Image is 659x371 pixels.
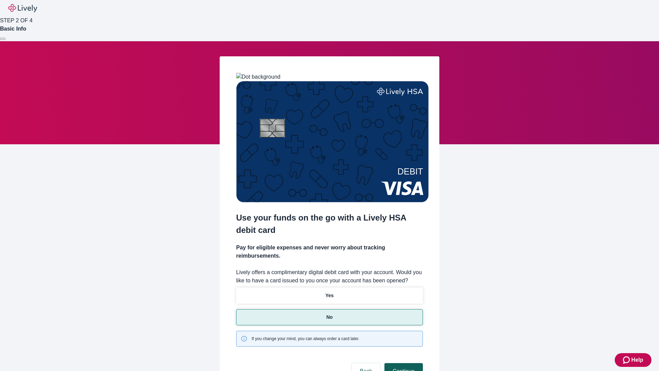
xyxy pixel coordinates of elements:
label: Lively offers a complimentary digital debit card with your account. Would you like to have a card... [236,268,423,285]
h2: Use your funds on the go with a Lively HSA debit card [236,212,423,236]
button: Zendesk support iconHelp [615,353,651,367]
span: If you change your mind, you can always order a card later. [252,336,359,342]
button: No [236,309,423,325]
span: Help [631,356,643,364]
img: Debit card [236,81,429,202]
img: Lively [8,4,37,12]
p: No [326,314,333,321]
p: Yes [325,292,334,299]
button: Yes [236,288,423,304]
svg: Zendesk support icon [623,356,631,364]
img: Dot background [236,73,280,81]
h4: Pay for eligible expenses and never worry about tracking reimbursements. [236,244,423,260]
